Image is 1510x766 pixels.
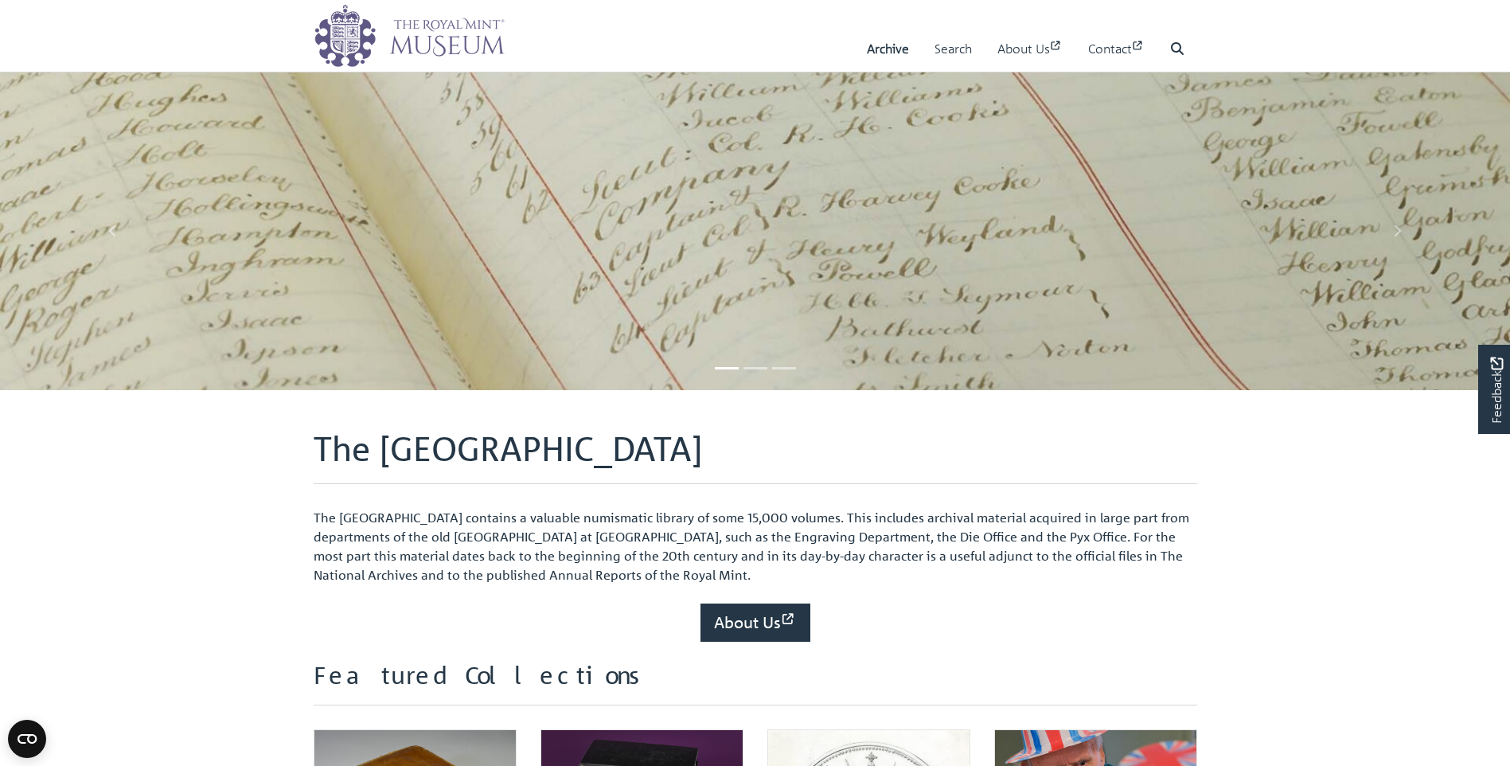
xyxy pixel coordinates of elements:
[997,26,1063,72] a: About Us
[314,508,1197,584] p: The [GEOGRAPHIC_DATA] contains a valuable numismatic library of some 15,000 volumes. This include...
[314,4,505,68] img: logo_wide.png
[1283,72,1510,390] a: Move to next slideshow image
[314,428,1197,484] h1: The [GEOGRAPHIC_DATA]
[867,26,909,72] a: Archive
[314,661,1197,705] h2: Featured Collections
[1487,357,1506,423] span: Feedback
[934,26,972,72] a: Search
[1088,26,1145,72] a: Contact
[700,604,810,642] a: About Us
[8,720,46,758] button: Open CMP widget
